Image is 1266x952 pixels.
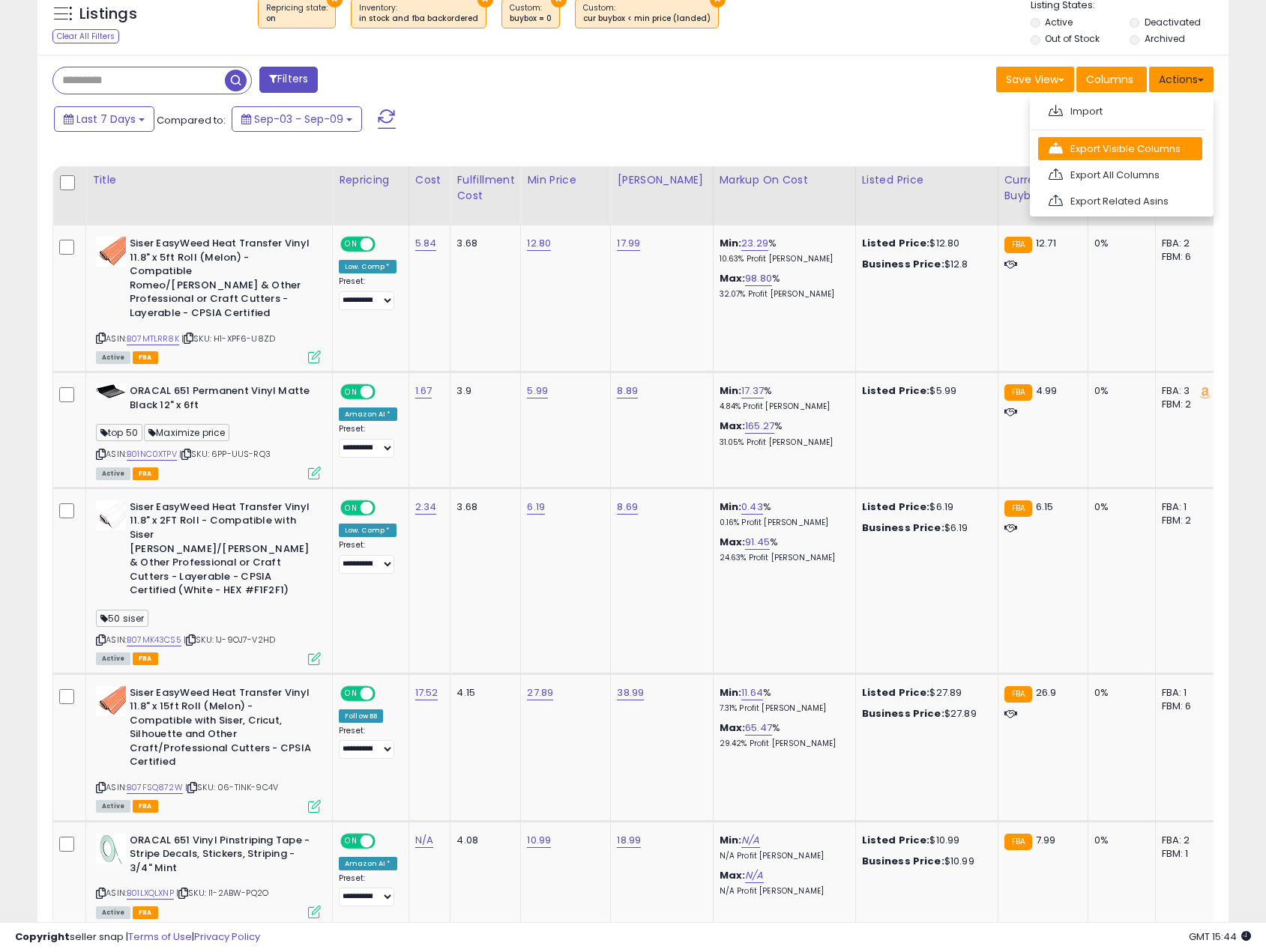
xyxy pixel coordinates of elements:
[527,500,545,515] a: 6.19
[720,535,746,549] b: Max:
[862,258,986,271] div: $12.8
[862,383,930,398] b: Listed Price:
[157,113,226,127] span: Compared to:
[1036,236,1056,250] span: 12.71
[720,384,844,412] div: %
[617,500,638,515] a: 8.69
[1004,500,1032,517] small: FBA
[373,386,397,398] span: OFF
[720,685,742,700] b: Min:
[1094,384,1144,398] div: 0%
[133,351,158,364] span: FBA
[1086,72,1133,87] span: Columns
[745,721,772,736] a: 65.47
[339,260,397,273] div: Low. Comp *
[232,106,362,132] button: Sep-03 - Sep-09
[862,686,986,700] div: $27.89
[96,834,321,917] div: ASIN:
[617,172,706,188] div: [PERSON_NAME]
[1162,500,1211,514] div: FBA: 1
[130,834,312,879] b: ORACAL 651 Vinyl Pinstriping Tape - Stripe Decals, Stickers, Striping - 3/4" Mint
[339,407,397,421] div: Amazon AI *
[720,419,844,447] div: %
[617,833,641,848] a: 18.99
[266,13,328,24] div: on
[720,833,742,847] b: Min:
[342,386,361,398] span: ON
[527,172,604,188] div: Min Price
[510,13,552,24] div: buybox = 0
[96,237,126,267] img: 31GPXX89VOL._SL40_.jpg
[254,112,343,127] span: Sep-03 - Sep-09
[745,419,774,434] a: 165.27
[339,857,397,870] div: Amazon AI *
[862,521,986,535] div: $6.19
[527,236,551,251] a: 12.80
[862,500,986,514] div: $6.19
[96,834,126,864] img: 31mGpEdmSxL._SL40_.jpg
[745,271,772,286] a: 98.80
[1038,137,1202,160] a: Export Visible Columns
[259,67,318,93] button: Filters
[96,351,130,364] span: All listings currently available for purchase on Amazon
[720,236,742,250] b: Min:
[133,800,158,813] span: FBA
[720,254,844,264] p: 10.63% Profit [PERSON_NAME]
[127,333,179,345] a: B07MTLRR8K
[617,236,640,251] a: 17.99
[456,237,509,250] div: 3.68
[342,687,361,700] span: ON
[339,172,403,188] div: Repricing
[184,634,275,646] span: | SKU: 1J-9OJ7-V2HD
[720,703,844,714] p: 7.31% Profit [PERSON_NAME]
[1145,16,1201,28] label: Deactivated
[415,172,444,188] div: Cost
[862,172,992,188] div: Listed Price
[194,930,260,944] a: Privacy Policy
[415,383,432,398] a: 1.67
[720,272,844,300] div: %
[339,424,397,458] div: Preset:
[96,424,142,441] span: top 50
[720,419,746,433] b: Max:
[1004,834,1032,850] small: FBA
[745,535,770,550] a: 91.45
[1162,398,1211,411] div: FBM: 2
[1162,237,1211,250] div: FBA: 2
[583,13,711,24] div: cur buybox < min price (landed)
[1004,686,1032,703] small: FBA
[373,834,397,847] span: OFF
[1004,237,1032,253] small: FBA
[96,500,321,664] div: ASIN:
[741,833,759,848] a: N/A
[96,686,126,716] img: 31GPXX89VOL._SL40_.jpg
[1036,383,1058,398] span: 4.99
[1162,514,1211,527] div: FBM: 2
[862,855,986,868] div: $10.99
[456,834,509,847] div: 4.08
[720,500,844,528] div: %
[130,384,312,416] b: ORACAL 651 Permanent Vinyl Matte Black 12" x 6ft
[862,854,944,868] b: Business Price:
[1036,833,1056,847] span: 7.99
[456,500,509,514] div: 3.68
[720,536,844,563] div: %
[1076,67,1147,92] button: Columns
[15,930,260,945] div: seller snap | |
[527,685,553,700] a: 27.89
[1162,250,1211,264] div: FBM: 6
[456,172,514,204] div: Fulfillment Cost
[266,2,328,25] span: Repricing state :
[76,112,136,127] span: Last 7 Days
[720,739,844,749] p: 29.42% Profit [PERSON_NAME]
[527,383,548,398] a: 5.99
[720,721,746,735] b: Max:
[339,726,397,760] div: Preset:
[339,276,397,310] div: Preset:
[15,930,70,944] strong: Copyright
[96,800,130,813] span: All listings currently available for purchase on Amazon
[1038,100,1202,123] a: Import
[339,873,397,907] div: Preset:
[127,887,174,900] a: B01LXQLXNP
[527,833,551,848] a: 10.99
